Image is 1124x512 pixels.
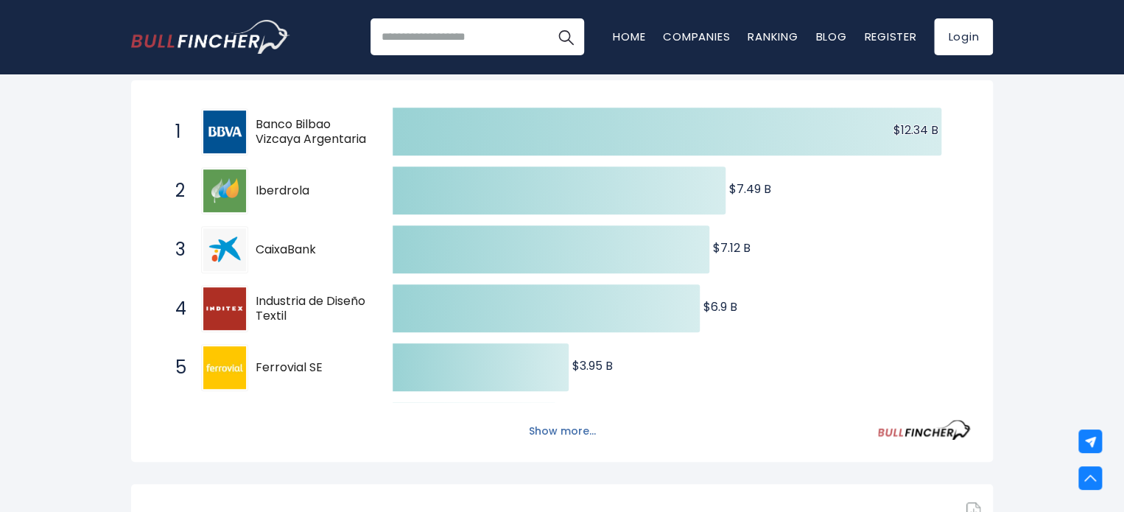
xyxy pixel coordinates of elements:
[934,18,993,55] a: Login
[256,294,367,325] span: Industria de Diseño Textil
[663,29,730,44] a: Companies
[168,237,183,262] span: 3
[131,20,290,54] img: Bullfincher logo
[203,111,246,153] img: Banco Bilbao Vizcaya Argentaria
[203,287,246,330] img: Industria de Diseño Textil
[203,346,246,389] img: Ferrovial SE
[168,355,183,380] span: 5
[256,117,367,148] span: Banco Bilbao Vizcaya Argentaria
[748,29,798,44] a: Ranking
[520,419,605,443] button: Show more...
[168,119,183,144] span: 1
[713,239,751,256] text: $7.12 B
[168,296,183,321] span: 4
[203,228,246,271] img: CaixaBank
[131,20,289,54] a: Go to homepage
[864,29,916,44] a: Register
[203,169,246,212] img: Iberdrola
[572,357,613,374] text: $3.95 B
[729,180,771,197] text: $7.49 B
[256,242,367,258] span: CaixaBank
[613,29,645,44] a: Home
[893,122,938,138] text: $12.34 B
[168,178,183,203] span: 2
[703,298,737,315] text: $6.9 B
[256,183,367,199] span: Iberdrola
[256,360,367,376] span: Ferrovial SE
[547,18,584,55] button: Search
[815,29,846,44] a: Blog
